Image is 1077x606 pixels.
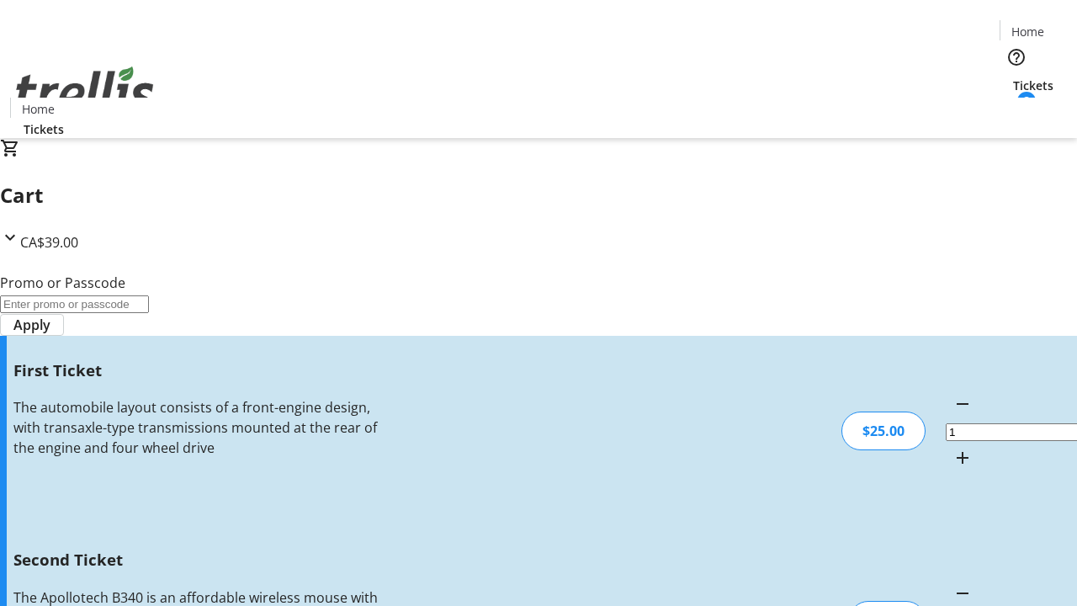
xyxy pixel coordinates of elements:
span: Tickets [1013,77,1053,94]
span: CA$39.00 [20,233,78,252]
a: Home [11,100,65,118]
button: Help [1000,40,1033,74]
a: Home [1000,23,1054,40]
span: Home [22,100,55,118]
div: $25.00 [841,412,926,450]
img: Orient E2E Organization Za7lVJvr3L's Logo [10,48,160,132]
span: Home [1011,23,1044,40]
span: Apply [13,315,50,335]
span: Tickets [24,120,64,138]
button: Decrement by one [946,387,979,421]
button: Increment by one [946,441,979,475]
a: Tickets [1000,77,1067,94]
a: Tickets [10,120,77,138]
div: The automobile layout consists of a front-engine design, with transaxle-type transmissions mounte... [13,397,381,458]
h3: Second Ticket [13,548,381,571]
h3: First Ticket [13,359,381,382]
button: Cart [1000,94,1033,128]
